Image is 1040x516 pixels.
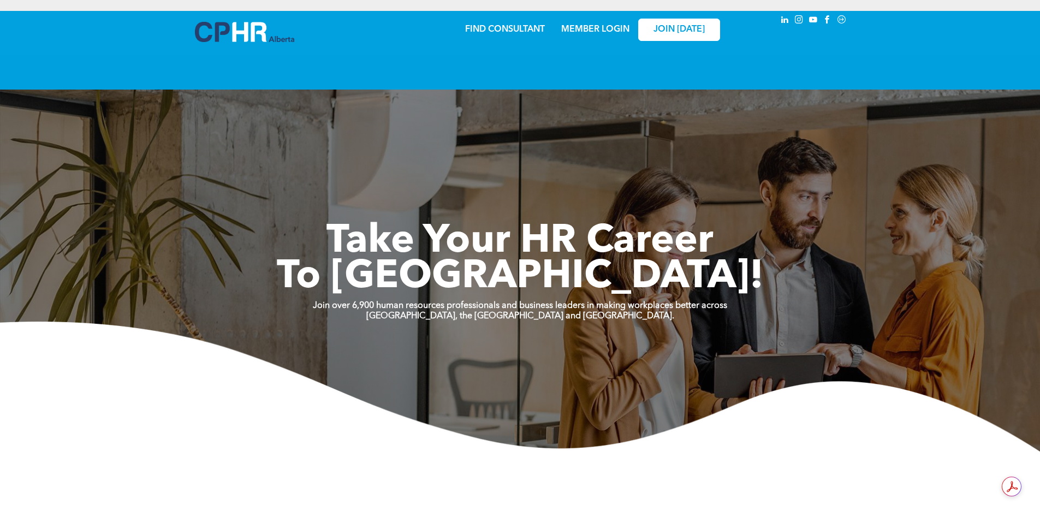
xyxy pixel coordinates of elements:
span: JOIN [DATE] [653,25,705,35]
img: A blue and white logo for cp alberta [195,22,294,42]
a: youtube [807,14,819,28]
a: facebook [822,14,834,28]
strong: Join over 6,900 human resources professionals and business leaders in making workplaces better ac... [313,301,727,310]
span: Take Your HR Career [326,222,714,262]
a: Social network [836,14,848,28]
a: FIND CONSULTANT [465,25,545,34]
a: MEMBER LOGIN [561,25,629,34]
a: JOIN [DATE] [638,19,720,41]
a: linkedin [779,14,791,28]
strong: [GEOGRAPHIC_DATA], the [GEOGRAPHIC_DATA] and [GEOGRAPHIC_DATA]. [366,312,674,321]
a: instagram [793,14,805,28]
span: To [GEOGRAPHIC_DATA]! [277,258,764,297]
